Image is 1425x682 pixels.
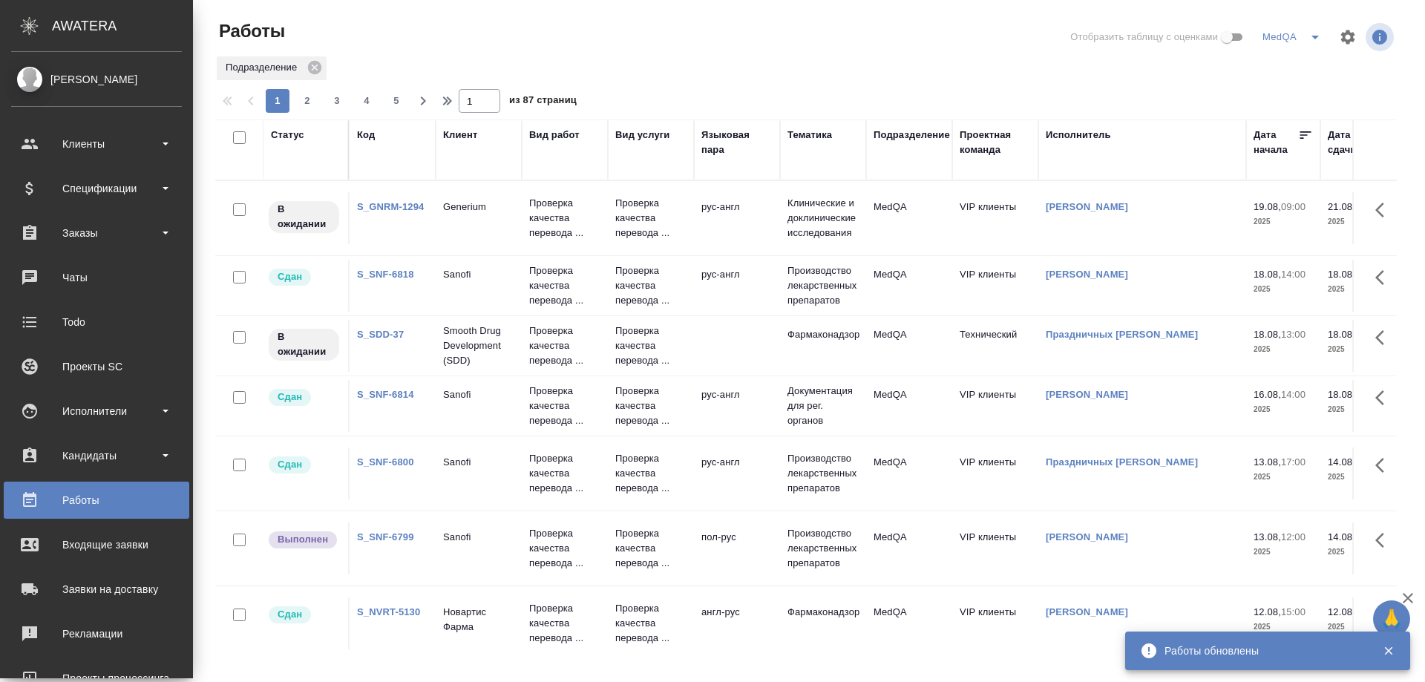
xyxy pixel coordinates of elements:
span: Настроить таблицу [1330,19,1366,55]
div: [PERSON_NAME] [11,71,182,88]
p: Проверка качества перевода ... [615,384,687,428]
p: 2025 [1328,620,1387,635]
p: Документация для рег. органов [787,384,859,428]
div: Вид работ [529,128,580,142]
p: 14:00 [1281,269,1306,280]
p: 2025 [1328,282,1387,297]
a: Работы [4,482,189,519]
div: Языковая пара [701,128,773,157]
p: 18.08, [1328,269,1355,280]
p: Проверка качества перевода ... [615,526,687,571]
a: Праздничных [PERSON_NAME] [1046,329,1198,340]
div: Спецификации [11,177,182,200]
p: Проверка качества перевода ... [615,601,687,646]
td: MedQA [866,447,952,499]
td: англ-рус [694,597,780,649]
p: 15:00 [1281,606,1306,617]
div: Заказы [11,222,182,244]
span: 2 [295,94,319,108]
td: MedQA [866,597,952,649]
p: 13.08, [1254,456,1281,468]
span: Работы [215,19,285,43]
p: Производство лекарственных препаратов [787,451,859,496]
p: 14.08, [1328,456,1355,468]
div: Проектная команда [960,128,1031,157]
td: VIP клиенты [952,447,1038,499]
a: [PERSON_NAME] [1046,531,1128,542]
p: Sanofi [443,267,514,282]
p: 14:00 [1281,389,1306,400]
a: [PERSON_NAME] [1046,389,1128,400]
button: 5 [384,89,408,113]
span: Посмотреть информацию [1366,23,1397,51]
a: [PERSON_NAME] [1046,269,1128,280]
p: Сдан [278,269,302,284]
button: Здесь прячутся важные кнопки [1366,192,1402,228]
p: 18.08, [1254,329,1281,340]
p: Проверка качества перевода ... [615,263,687,308]
a: S_SNF-6814 [357,389,414,400]
div: Исполнитель завершил работу [267,530,341,550]
td: MedQA [866,192,952,244]
button: Закрыть [1373,644,1403,658]
p: Sanofi [443,455,514,470]
div: Дата начала [1254,128,1298,157]
p: Проверка качества перевода ... [615,196,687,240]
span: Отобразить таблицу с оценками [1070,30,1218,45]
div: Код [357,128,375,142]
p: Проверка качества перевода ... [529,526,600,571]
p: 2025 [1254,214,1313,229]
p: 18.08, [1328,389,1355,400]
div: Менеджер проверил работу исполнителя, передает ее на следующий этап [267,387,341,407]
td: MedQA [866,522,952,574]
p: Generium [443,200,514,214]
div: Рекламации [11,623,182,645]
p: Сдан [278,390,302,404]
button: Здесь прячутся важные кнопки [1366,380,1402,416]
div: Клиент [443,128,477,142]
div: Клиенты [11,133,182,155]
p: 2025 [1254,402,1313,417]
div: Заявки на доставку [11,578,182,600]
span: 4 [355,94,379,108]
div: Статус [271,128,304,142]
div: Исполнитель [1046,128,1111,142]
div: Todo [11,311,182,333]
a: S_GNRM-1294 [357,201,424,212]
p: Клинические и доклинические исследования [787,196,859,240]
td: VIP клиенты [952,260,1038,312]
p: Проверка качества перевода ... [529,324,600,368]
p: 2025 [1328,470,1387,485]
div: Менеджер проверил работу исполнителя, передает ее на следующий этап [267,455,341,475]
a: Праздничных [PERSON_NAME] [1046,456,1198,468]
span: 🙏 [1379,603,1404,635]
p: Производство лекарственных препаратов [787,526,859,571]
p: Подразделение [226,60,302,75]
p: Проверка качества перевода ... [529,196,600,240]
td: пол-рус [694,522,780,574]
a: Todo [4,304,189,341]
p: Сдан [278,457,302,472]
span: 3 [325,94,349,108]
p: 2025 [1254,545,1313,560]
a: Чаты [4,259,189,296]
td: MedQA [866,260,952,312]
p: 2025 [1328,214,1387,229]
p: 12:00 [1281,531,1306,542]
p: Выполнен [278,532,328,547]
td: рус-англ [694,192,780,244]
p: Проверка качества перевода ... [615,324,687,368]
td: VIP клиенты [952,192,1038,244]
a: S_SNF-6818 [357,269,414,280]
button: 4 [355,89,379,113]
td: MedQA [866,380,952,432]
div: Чаты [11,266,182,289]
td: VIP клиенты [952,597,1038,649]
a: S_SNF-6800 [357,456,414,468]
p: В ожидании [278,329,330,359]
p: 2025 [1254,342,1313,357]
td: MedQA [866,320,952,372]
div: split button [1259,25,1330,49]
p: 21.08, [1328,201,1355,212]
button: Здесь прячутся важные кнопки [1366,447,1402,483]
